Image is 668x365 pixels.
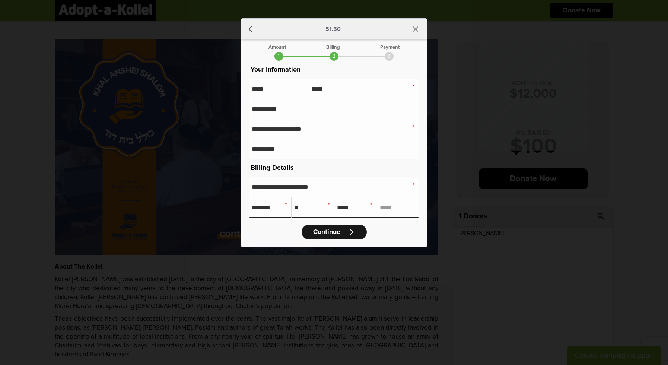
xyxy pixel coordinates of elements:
div: Billing [326,45,340,50]
a: Continuearrow_forward [302,225,367,239]
div: Amount [268,45,286,50]
div: 2 [330,52,338,61]
div: 1 [274,52,283,61]
i: close [411,25,420,34]
div: 3 [385,52,394,61]
p: Billing Details [249,163,419,173]
p: Your Information [249,64,419,75]
p: 51.50 [325,26,341,32]
span: Continue [313,229,340,235]
i: arrow_forward [346,228,355,237]
div: Payment [380,45,400,50]
a: arrow_back [247,25,256,34]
